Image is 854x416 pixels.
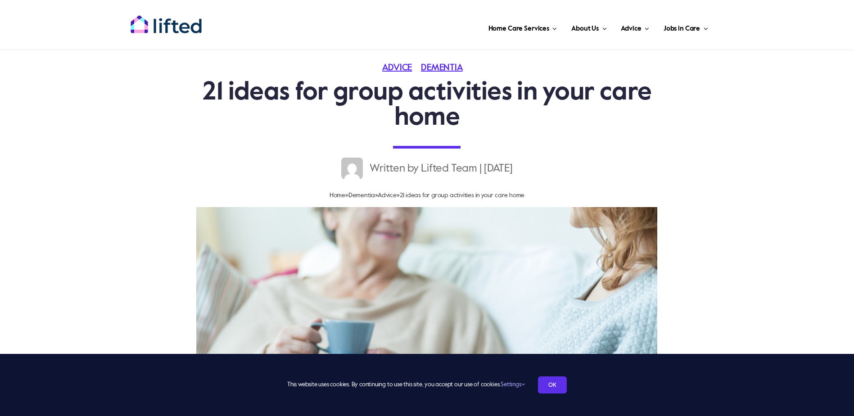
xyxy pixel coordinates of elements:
[538,376,567,393] a: OK
[501,382,524,388] a: Settings
[382,63,421,72] a: Advice
[192,80,663,131] h1: 21 ideas for group activities in your care home
[330,192,345,199] a: Home
[661,14,711,41] a: Jobs in Care
[330,192,524,199] span: » » »
[486,14,560,41] a: Home Care Services
[621,22,641,36] span: Advice
[488,22,549,36] span: Home Care Services
[400,192,525,199] span: 21 ideas for group activities in your care home
[287,378,524,392] span: This website uses cookies. By continuing to use this site, you accept our use of cookies.
[618,14,651,41] a: Advice
[130,15,202,24] a: lifted-logo
[421,63,471,72] a: Dementia
[231,14,711,41] nav: Main Menu
[192,188,663,203] nav: Breadcrumb
[571,22,599,36] span: About Us
[664,22,700,36] span: Jobs in Care
[348,192,375,199] a: Dementia
[378,192,397,199] a: Advice
[569,14,609,41] a: About Us
[382,63,471,72] span: Categories: ,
